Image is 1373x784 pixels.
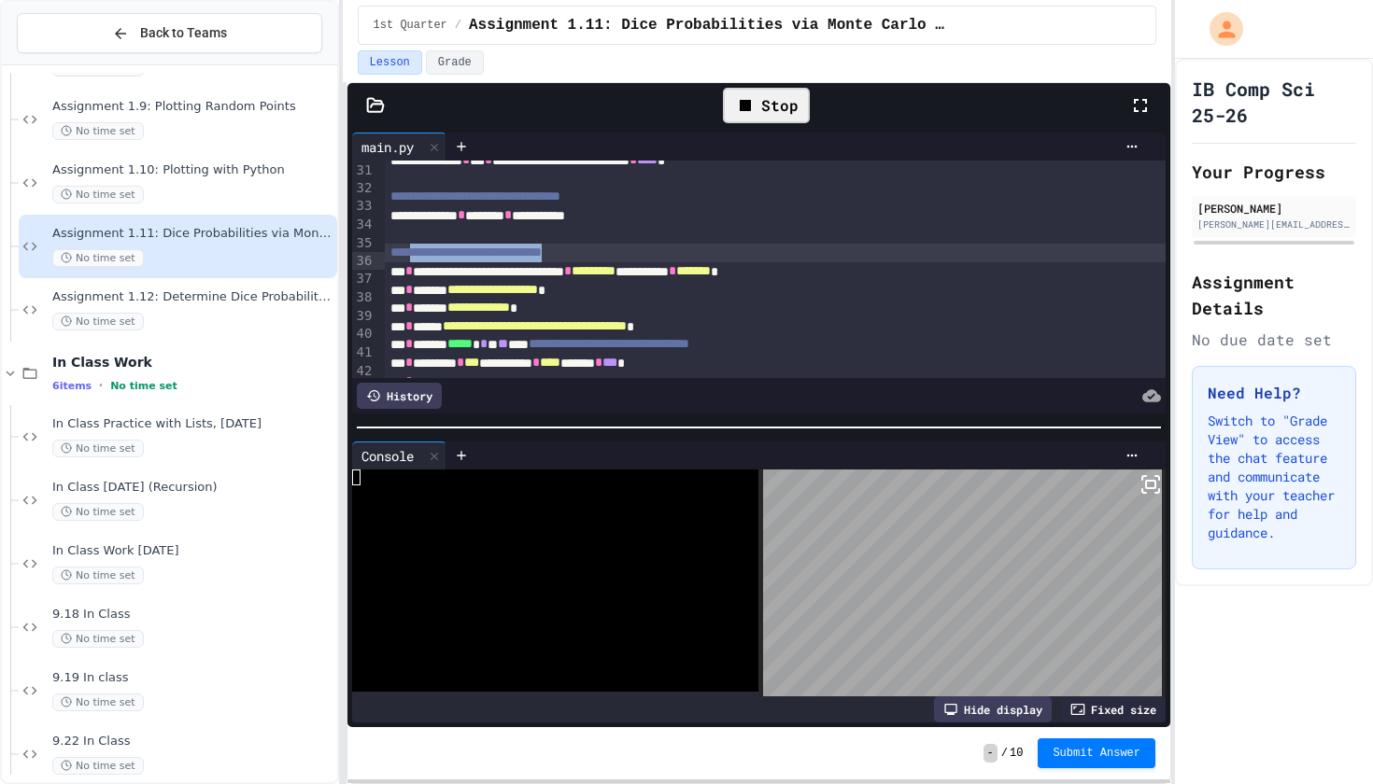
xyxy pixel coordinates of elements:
button: Submit Answer [1038,738,1155,768]
span: In Class Work [52,354,333,371]
div: History [357,383,442,409]
span: No time set [52,122,144,140]
span: No time set [52,186,144,203]
div: No due date set [1192,329,1356,351]
div: 37 [352,270,375,288]
span: Assignment 1.11: Dice Probabilities via Monte Carlo Methods [469,14,947,36]
span: No time set [52,630,144,648]
div: 33 [352,197,375,216]
button: Back to Teams [17,13,322,53]
h3: Need Help? [1208,382,1340,404]
span: 1st Quarter [374,18,447,33]
div: 34 [352,216,375,234]
span: / [455,18,461,33]
span: 9.19 In class [52,670,333,686]
span: Assignment 1.9: Plotting Random Points [52,99,333,115]
span: No time set [52,757,144,775]
h2: Your Progress [1192,159,1356,185]
span: - [984,744,998,763]
div: 36 [352,252,375,271]
span: Submit Answer [1053,746,1140,761]
span: No time set [52,440,144,457]
div: Console [352,441,446,469]
div: Stop [723,88,810,123]
span: 9.18 In Class [52,607,333,623]
span: No time set [52,249,144,267]
div: 32 [352,179,375,197]
span: 6 items [52,380,92,392]
span: / [1001,746,1008,761]
h2: Assignment Details [1192,269,1356,321]
div: [PERSON_NAME] [1197,200,1351,217]
span: Assignment 1.12: Determine Dice Probabilities via Loops [52,289,333,305]
span: No time set [52,567,144,584]
span: No time set [110,380,177,392]
div: 39 [352,307,375,326]
span: No time set [52,503,144,521]
div: 35 [352,234,375,252]
span: No time set [52,693,144,711]
span: In Class Practice with Lists, [DATE] [52,416,333,432]
div: Hide display [934,696,1052,722]
div: Fixed size [1061,696,1166,722]
span: 10 [1010,746,1023,761]
span: 9.22 In Class [52,734,333,749]
div: Console [352,446,423,466]
h1: IB Comp Sci 25-26 [1192,76,1356,128]
span: • [99,378,103,393]
button: Lesson [358,50,422,75]
div: 40 [352,325,375,343]
span: Assignment 1.10: Plotting with Python [52,162,333,178]
span: Back to Teams [140,23,227,43]
button: Grade [426,50,484,75]
div: 41 [352,343,375,362]
span: No time set [52,313,144,330]
div: main.py [352,133,446,161]
div: My Account [1190,7,1248,50]
span: In Class Work [DATE] [52,543,333,559]
div: [PERSON_NAME][EMAIL_ADDRESS][DOMAIN_NAME] [1197,217,1351,231]
div: 42 [352,362,375,381]
p: Switch to "Grade View" to access the chat feature and communicate with your teacher for help and ... [1208,412,1340,542]
span: In Class [DATE] (Recursion) [52,480,333,496]
span: Assignment 1.11: Dice Probabilities via Monte Carlo Methods [52,226,333,242]
div: 31 [352,161,375,180]
div: 38 [352,288,375,307]
div: main.py [352,137,423,157]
